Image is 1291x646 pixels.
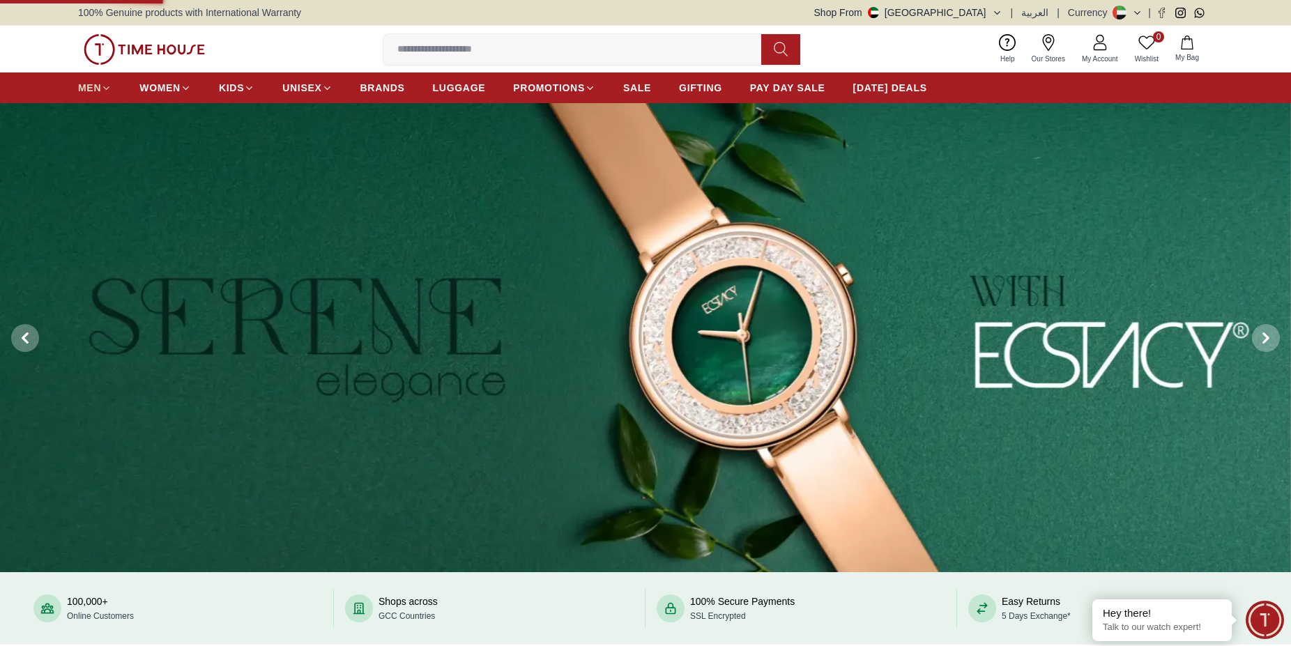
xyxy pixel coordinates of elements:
[679,75,722,100] a: GIFTING
[84,34,205,65] img: ...
[1002,611,1071,621] span: 5 Days Exchange*
[282,81,321,95] span: UNISEX
[1175,8,1186,18] a: Instagram
[139,75,191,100] a: WOMEN
[1194,8,1205,18] a: Whatsapp
[868,7,879,18] img: United Arab Emirates
[1011,6,1014,20] span: |
[750,75,825,100] a: PAY DAY SALE
[78,75,112,100] a: MEN
[1129,54,1164,64] span: Wishlist
[360,81,405,95] span: BRANDS
[995,54,1021,64] span: Help
[379,611,435,621] span: GCC Countries
[1167,33,1207,66] button: My Bag
[513,75,595,100] a: PROMOTIONS
[1170,52,1205,63] span: My Bag
[623,75,651,100] a: SALE
[623,81,651,95] span: SALE
[750,81,825,95] span: PAY DAY SALE
[78,6,301,20] span: 100% Genuine products with International Warranty
[219,81,244,95] span: KIDS
[1156,8,1167,18] a: Facebook
[1021,6,1048,20] button: العربية
[433,75,486,100] a: LUGGAGE
[67,611,134,621] span: Online Customers
[853,81,927,95] span: [DATE] DEALS
[282,75,332,100] a: UNISEX
[1076,54,1124,64] span: My Account
[853,75,927,100] a: [DATE] DEALS
[1002,594,1071,622] div: Easy Returns
[1246,601,1284,639] div: Chat Widget
[1026,54,1071,64] span: Our Stores
[690,594,795,622] div: 100% Secure Payments
[360,75,405,100] a: BRANDS
[78,81,101,95] span: MEN
[1023,31,1074,67] a: Our Stores
[992,31,1023,67] a: Help
[1148,6,1151,20] span: |
[1153,31,1164,43] span: 0
[1126,31,1167,67] a: 0Wishlist
[67,594,134,622] div: 100,000+
[513,81,585,95] span: PROMOTIONS
[1068,6,1113,20] div: Currency
[690,611,746,621] span: SSL Encrypted
[679,81,722,95] span: GIFTING
[139,81,181,95] span: WOMEN
[1103,606,1221,620] div: Hey there!
[433,81,486,95] span: LUGGAGE
[1057,6,1060,20] span: |
[379,594,438,622] div: Shops across
[814,6,1002,20] button: Shop From[GEOGRAPHIC_DATA]
[219,75,254,100] a: KIDS
[1103,622,1221,633] p: Talk to our watch expert!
